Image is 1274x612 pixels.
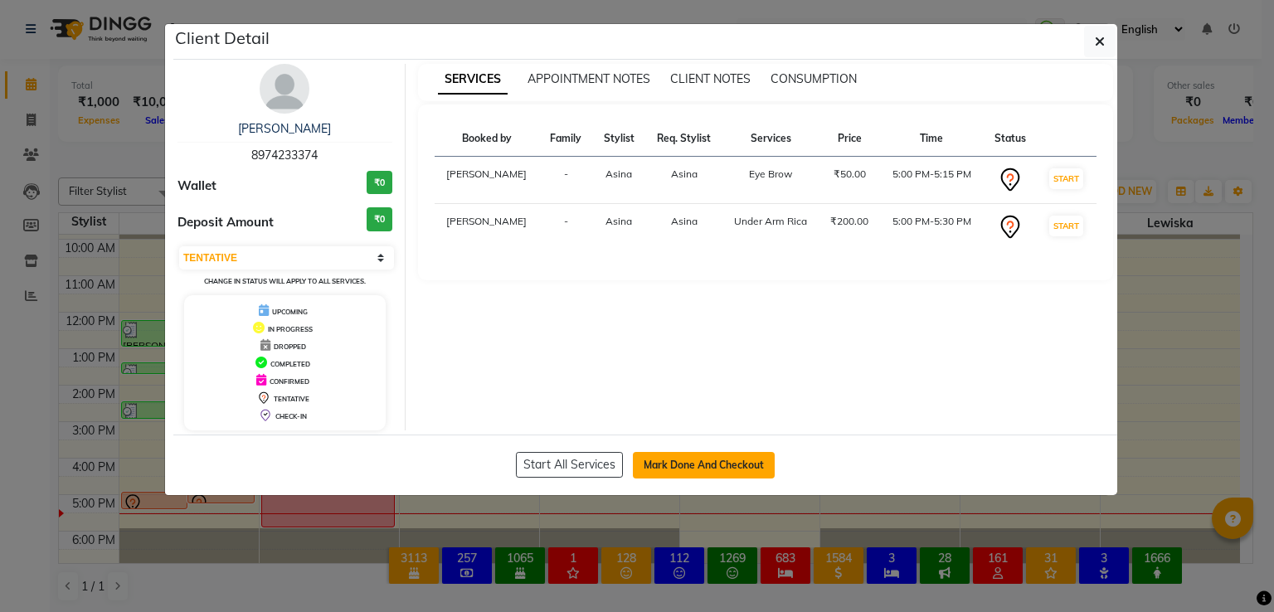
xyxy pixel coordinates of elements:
span: IN PROGRESS [268,325,313,333]
span: SERVICES [438,65,508,95]
span: CONSUMPTION [771,71,857,86]
h3: ₹0 [367,171,392,195]
th: Time [880,121,983,157]
th: Price [819,121,880,157]
th: Req. Stylist [645,121,722,157]
td: 5:00 PM-5:15 PM [880,157,983,204]
span: Deposit Amount [177,213,274,232]
button: START [1049,216,1083,236]
div: ₹200.00 [829,214,870,229]
span: APPOINTMENT NOTES [528,71,650,86]
td: - [539,157,593,204]
span: Asina [671,168,698,180]
span: CHECK-IN [275,412,307,420]
button: Mark Done And Checkout [633,452,775,478]
span: CONFIRMED [270,377,309,386]
span: Wallet [177,177,216,196]
th: Services [722,121,819,157]
span: CLIENT NOTES [670,71,751,86]
span: Asina [605,168,632,180]
th: Status [983,121,1037,157]
th: Stylist [593,121,646,157]
span: TENTATIVE [274,395,309,403]
td: - [539,204,593,251]
span: Asina [605,215,632,227]
small: Change in status will apply to all services. [204,277,366,285]
div: Eye Brow [732,167,810,182]
button: Start All Services [516,452,623,478]
h3: ₹0 [367,207,392,231]
span: DROPPED [274,342,306,351]
div: ₹50.00 [829,167,870,182]
span: UPCOMING [272,308,308,316]
div: Under Arm Rica [732,214,810,229]
img: avatar [260,64,309,114]
a: [PERSON_NAME] [238,121,331,136]
th: Booked by [435,121,539,157]
td: [PERSON_NAME] [435,204,539,251]
span: COMPLETED [270,360,310,368]
th: Family [539,121,593,157]
td: [PERSON_NAME] [435,157,539,204]
button: START [1049,168,1083,189]
span: 8974233374 [251,148,318,163]
span: Asina [671,215,698,227]
td: 5:00 PM-5:30 PM [880,204,983,251]
h5: Client Detail [175,26,270,51]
